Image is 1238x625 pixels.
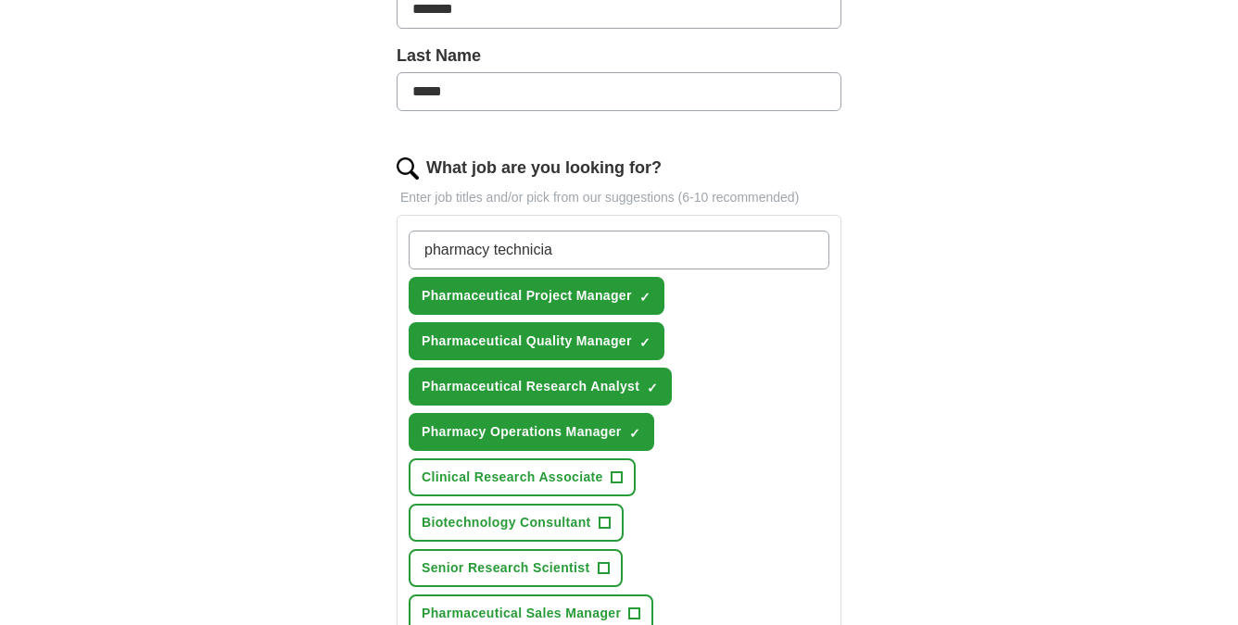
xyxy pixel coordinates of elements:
[639,290,651,305] span: ✓
[422,286,632,306] span: Pharmaceutical Project Manager
[422,377,639,396] span: Pharmaceutical Research Analyst
[422,422,622,442] span: Pharmacy Operations Manager
[397,44,841,69] label: Last Name
[397,157,419,180] img: search.png
[647,381,658,395] span: ✓
[639,335,651,350] span: ✓
[422,558,590,578] span: Senior Research Scientist
[397,188,841,207] p: Enter job titles and/or pick from our suggestions (6-10 recommended)
[629,426,640,441] span: ✓
[409,368,672,406] button: Pharmaceutical Research Analyst✓
[409,458,636,496] button: Clinical Research Associate
[422,513,591,532] span: Biotechnology Consultant
[422,468,603,487] span: Clinical Research Associate
[426,156,662,181] label: What job are you looking for?
[409,231,829,269] input: Type a job title and press enter
[409,413,654,451] button: Pharmacy Operations Manager✓
[409,504,624,542] button: Biotechnology Consultant
[409,277,664,315] button: Pharmaceutical Project Manager✓
[422,604,621,623] span: Pharmaceutical Sales Manager
[409,322,664,360] button: Pharmaceutical Quality Manager✓
[409,549,623,587] button: Senior Research Scientist
[422,331,632,351] span: Pharmaceutical Quality Manager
